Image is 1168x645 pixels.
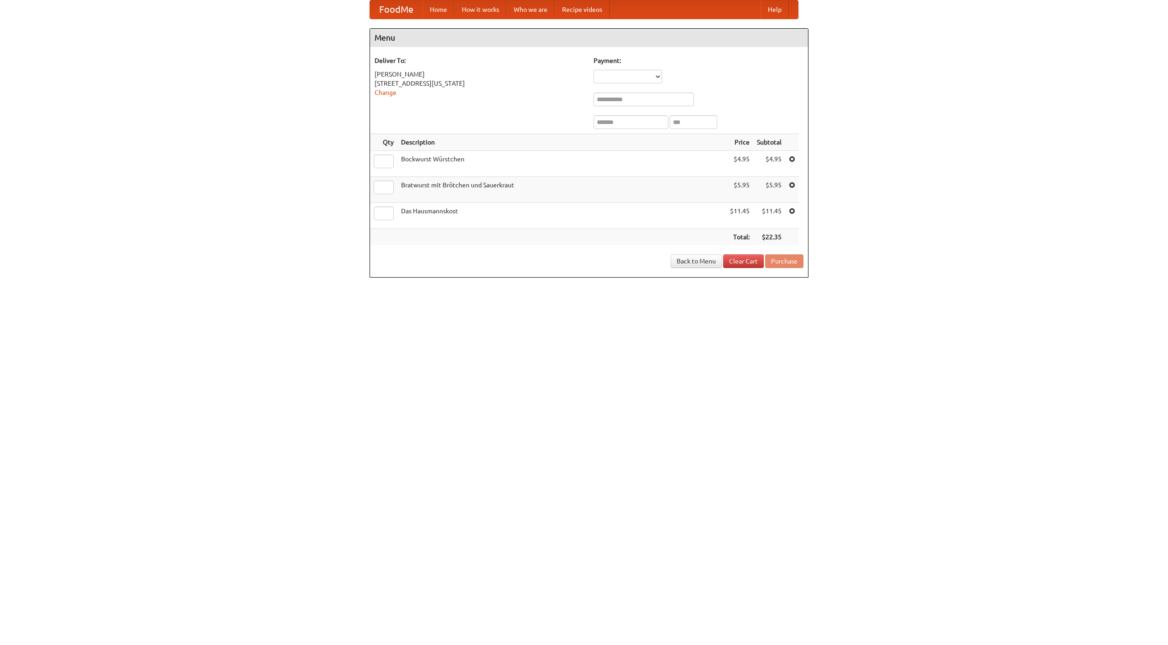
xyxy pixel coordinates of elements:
[397,151,726,177] td: Bockwurst Würstchen
[761,0,789,19] a: Help
[726,229,753,246] th: Total:
[723,254,764,268] a: Clear Cart
[454,0,506,19] a: How it works
[370,134,397,151] th: Qty
[765,254,803,268] button: Purchase
[726,177,753,203] td: $5.95
[397,134,726,151] th: Description
[726,203,753,229] td: $11.45
[726,151,753,177] td: $4.95
[397,203,726,229] td: Das Hausmannskost
[753,203,785,229] td: $11.45
[506,0,555,19] a: Who we are
[753,177,785,203] td: $5.95
[753,229,785,246] th: $22.35
[555,0,610,19] a: Recipe videos
[594,56,803,65] h5: Payment:
[375,70,584,79] div: [PERSON_NAME]
[370,0,422,19] a: FoodMe
[753,151,785,177] td: $4.95
[726,134,753,151] th: Price
[397,177,726,203] td: Bratwurst mit Brötchen und Sauerkraut
[375,56,584,65] h5: Deliver To:
[370,29,808,47] h4: Menu
[753,134,785,151] th: Subtotal
[422,0,454,19] a: Home
[671,254,722,268] a: Back to Menu
[375,79,584,88] div: [STREET_ADDRESS][US_STATE]
[375,89,396,96] a: Change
